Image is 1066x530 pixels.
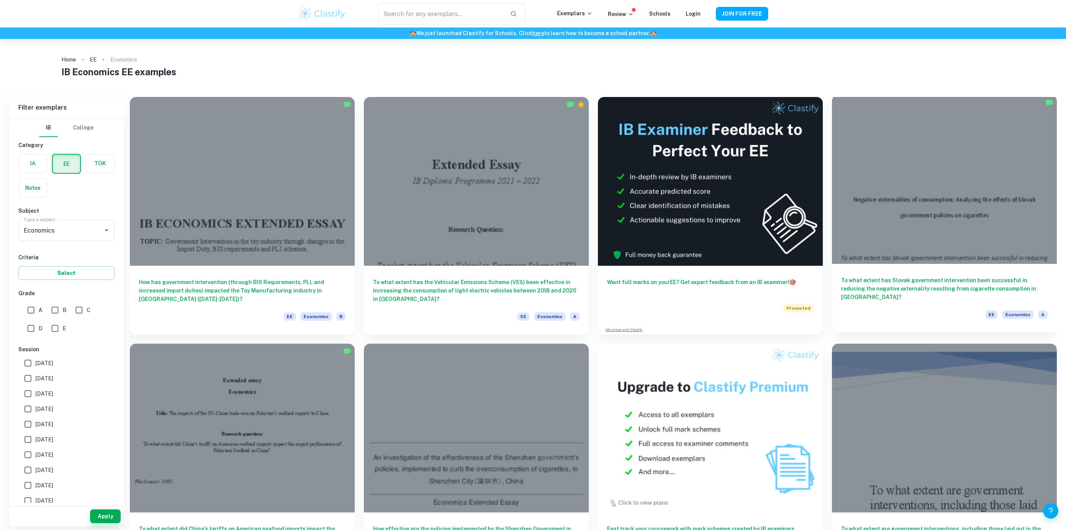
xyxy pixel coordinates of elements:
button: Help and Feedback [1043,503,1058,519]
h6: To what extent has Slovak government intervention been successful in reducing the negative extern... [841,276,1048,301]
span: B [63,306,66,314]
span: EE [284,312,296,321]
h6: Want full marks on your EE ? Get expert feedback from an IB examiner! [607,278,814,295]
a: Schools [649,11,670,17]
h6: Filter exemplars [9,97,124,118]
img: Marked [343,347,351,355]
img: Marked [343,101,351,108]
button: EE [53,155,80,173]
span: A [570,312,580,321]
img: Clastify logo [298,6,346,21]
span: [DATE] [36,435,53,444]
h6: Criteria [18,253,115,262]
span: Economics [1002,310,1034,319]
a: Advertise with Clastify [606,327,643,333]
span: [DATE] [36,420,53,428]
span: D [39,324,42,333]
label: Type a subject [24,216,55,223]
img: Thumbnail [598,344,823,512]
p: Economics [110,55,137,64]
button: IB [39,119,58,137]
a: To what extent has the Vehicular Emissions Scheme (VES) been effective in increasing the consumpt... [364,97,589,334]
span: [DATE] [36,374,53,383]
a: Login [686,11,701,17]
p: Review [608,10,634,18]
span: A [39,306,42,314]
span: Economics [300,312,332,321]
button: Open [101,225,112,236]
span: [DATE] [36,451,53,459]
div: Filter type choice [39,119,94,137]
span: Economics [534,312,565,321]
span: [DATE] [36,405,53,413]
img: Marked [1045,99,1053,107]
h6: Session [18,345,115,354]
span: 🏫 [650,30,657,36]
span: [DATE] [36,496,53,505]
h6: Grade [18,289,115,297]
span: 🏫 [410,30,416,36]
button: TOK [86,154,114,173]
p: Exemplars [557,9,593,18]
span: C [87,306,90,314]
span: EE [517,312,530,321]
span: 🎯 [789,279,796,285]
span: A [1038,310,1048,319]
h6: Category [18,141,115,149]
span: E [63,324,66,333]
span: B [336,312,346,321]
input: Search for any exemplars... [378,3,504,24]
a: Want full marks on yourEE? Get expert feedback from an IB examiner!PromotedAdvertise with Clastify [598,97,823,334]
span: [DATE] [36,389,53,398]
span: EE [985,310,998,319]
button: Select [18,266,115,280]
a: To what extent has Slovak government intervention been successful in reducing the negative extern... [832,97,1057,334]
h6: We just launched Clastify for Schools. Click to learn how to become a school partner. [2,29,1064,37]
a: Home [61,54,76,65]
button: IA [19,154,47,173]
img: Thumbnail [598,97,823,266]
span: Promoted [783,304,814,312]
button: Notes [19,179,47,197]
a: EE [90,54,97,65]
img: Marked [567,101,574,108]
div: Premium [577,101,585,108]
button: JOIN FOR FREE [716,7,768,21]
h6: Subject [18,207,115,215]
span: [DATE] [36,481,53,490]
button: Apply [90,509,121,523]
a: here [532,30,544,36]
a: How has government intervention (through BIS Requirements, PLI, and increased import duties) impa... [130,97,355,334]
h6: To what extent has the Vehicular Emissions Scheme (VES) been effective in increasing the consumpt... [373,278,580,303]
span: [DATE] [36,359,53,367]
h1: IB Economics EE examples [61,65,1005,79]
button: College [73,119,94,137]
span: [DATE] [36,466,53,474]
h6: How has government intervention (through BIS Requirements, PLI, and increased import duties) impa... [139,278,346,303]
